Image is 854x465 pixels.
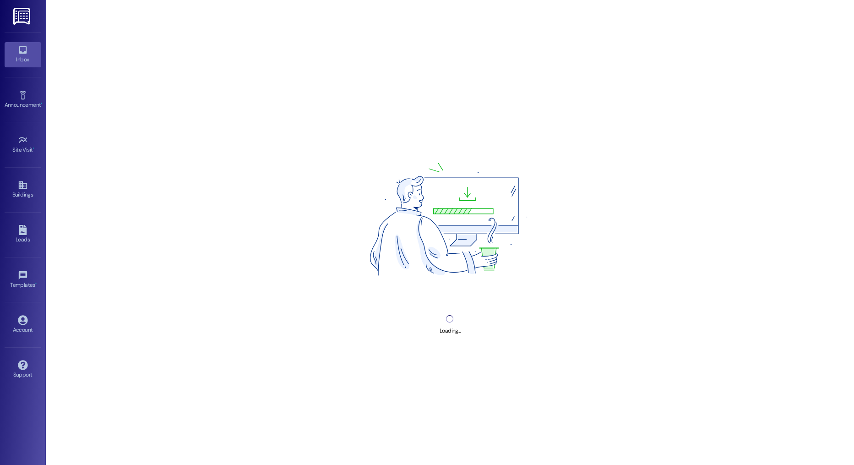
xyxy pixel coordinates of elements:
a: Inbox [5,42,41,67]
div: Loading... [440,326,460,336]
a: Templates • [5,268,41,292]
a: Buildings [5,177,41,202]
a: Account [5,312,41,337]
span: • [35,280,37,287]
a: Support [5,357,41,382]
a: Site Visit • [5,132,41,157]
span: • [41,100,42,107]
a: Leads [5,222,41,247]
span: • [33,145,34,152]
img: ResiDesk Logo [13,8,32,25]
